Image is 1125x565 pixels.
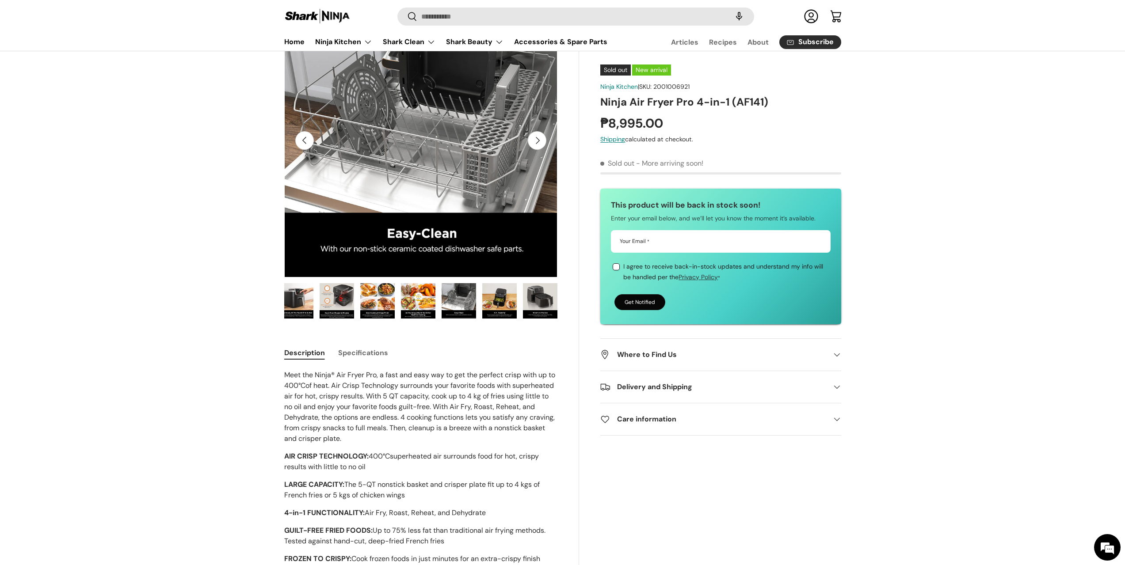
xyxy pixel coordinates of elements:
[284,525,558,546] p: Up to 75% less fat than traditional air frying methods. Tested against hand-cut, deep-fried Frenc...
[378,33,441,51] summary: Shark Clean
[523,283,557,319] img: Ninja Air Fryer Pro 4-in-1 (AF141)
[600,403,841,435] summary: Care information
[798,39,834,46] span: Subscribe
[284,451,369,461] strong: AIR CRISP TECHNOLOGY:
[650,33,841,51] nav: Secondary
[284,508,558,518] p: Air Fry, Roast, Reheat, and Dehydrate
[636,159,703,168] p: - More arriving soon!
[145,4,166,26] div: Minimize live chat window
[600,83,638,91] a: Ninja Kitchen
[600,349,827,360] h2: Where to Find Us
[338,343,388,363] button: Specifications
[284,8,351,25] img: Shark Ninja Philippines
[600,159,634,168] span: Sold out
[401,283,435,319] img: Ninja Air Fryer Pro 4-in-1 (AF141)
[600,135,625,143] a: Shipping
[284,479,558,501] p: The 5-QT nonstick basket and crisper plate fit up to 4 kgs of French fries or 5 kgs of chicken wings
[600,414,827,425] h2: Care information
[632,64,671,76] span: New arrival
[623,262,823,281] span: I agree to receive back-in-stock updates and understand my info will be handled per the
[284,33,305,50] a: Home
[779,35,841,49] a: Subscribe
[514,33,607,50] a: Accessories & Spare Parts
[482,283,517,319] img: Ninja Air Fryer Pro 4-in-1 (AF141)
[614,294,665,310] button: Get Notified
[284,451,558,472] p: 400 superheated air surrounds food for hot, crispy results with little to no oil
[679,273,718,281] a: Privacy Policy
[611,200,830,211] h3: This product will be back in stock soon!
[600,64,631,76] span: Sold out
[725,7,753,27] speech-search-button: Search by voice
[284,554,558,564] p: Cook frozen foods in just minutes for an extra-crispy finish
[298,381,305,390] span: °C
[600,339,841,371] summary: Where to Find Us
[284,526,373,535] strong: GUILT-FREE FRIED FOODS:
[310,33,378,51] summary: Ninja Kitchen
[284,370,558,444] p: Meet the Ninja® Air Fryer Pro, a fast and easy way to get the perfect crisp with up to 400 of hea...
[320,283,354,319] img: Ninja Air Fryer Pro 4-in-1 (AF141)
[284,343,325,363] button: Description
[600,382,827,392] h2: Delivery and Shipping
[383,451,390,461] span: °C
[284,554,351,563] strong: FROZEN TO CRISPY:
[46,49,149,61] div: Chat with us now
[600,371,841,403] summary: Delivery and Shipping
[653,83,690,91] span: 2001006921
[600,115,665,132] strong: ₱8,995.00
[709,34,737,51] a: Recipes
[279,283,313,319] img: Ninja Air Fryer Pro 4-in-1 (AF141)
[51,111,122,201] span: We're online!
[284,508,365,517] strong: 4-in-1 FUNCTIONALITY:
[747,34,769,51] a: About
[639,83,652,91] span: SKU:
[441,33,509,51] summary: Shark Beauty
[284,480,344,489] strong: LARGE CAPACITY:
[600,135,841,144] div: calculated at checkout.
[284,4,558,322] media-gallery: Gallery Viewer
[671,34,698,51] a: Articles
[284,33,607,51] nav: Primary
[611,213,830,224] p: Enter your email below, and we’ll let you know the moment it’s available.
[4,241,168,272] textarea: Type your message and hit 'Enter'
[360,283,395,319] img: Ninja Air Fryer Pro 4-in-1 (AF141)
[600,95,841,109] h1: Ninja Air Fryer Pro 4-in-1 (AF141)
[442,283,476,319] img: Ninja Air Fryer Pro 4-in-1 (AF141)
[638,83,690,91] span: |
